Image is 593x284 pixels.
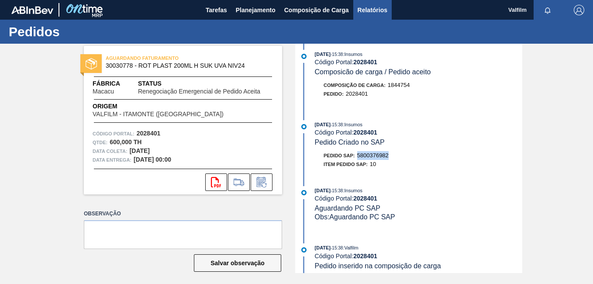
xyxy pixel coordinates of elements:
[343,188,362,193] span: : Insumos
[84,208,282,220] label: Observação
[357,152,389,159] span: 5800376982
[315,262,441,270] span: Pedido inserido na composição de carga
[358,5,387,15] span: Relatórios
[110,139,141,145] strong: 600,000 TH
[93,138,107,147] span: Qtde :
[346,90,368,97] span: 2028401
[301,124,307,129] img: atual
[205,173,227,191] div: Abrir arquivo PDF
[228,173,250,191] div: Ir para Composição de Carga
[93,88,114,95] span: Macacu
[331,188,343,193] span: - 15:38
[353,253,377,260] strong: 2028401
[315,59,522,66] div: Código Portal:
[353,195,377,202] strong: 2028401
[301,247,307,253] img: atual
[93,79,138,88] span: Fábrica
[11,6,53,14] img: TNhmsLtSVTkK8tSr43FrP2fwEKptu5GPRR3wAAAABJRU5ErkJggg==
[315,253,522,260] div: Código Portal:
[138,88,260,95] span: Renegociação Emergencial de Pedido Aceita
[93,156,131,164] span: Data entrega:
[206,5,227,15] span: Tarefas
[388,82,410,88] span: 1844754
[284,5,349,15] span: Composição de Carga
[315,122,331,127] span: [DATE]
[93,111,224,118] span: VALFILM - ITAMONTE ([GEOGRAPHIC_DATA])
[194,254,281,272] button: Salvar observação
[324,153,355,158] span: Pedido SAP:
[236,5,276,15] span: Planejamento
[315,68,431,76] span: Composicão de carga / Pedido aceito
[301,190,307,195] img: atual
[353,129,377,136] strong: 2028401
[343,245,358,250] span: : Valfilm
[106,54,228,62] span: AGUARDANDO FATURAMENTO
[315,52,331,57] span: [DATE]
[324,83,386,88] span: Composição de Carga :
[324,91,344,97] span: Pedido :
[343,122,362,127] span: : Insumos
[93,147,128,156] span: Data coleta:
[343,52,362,57] span: : Insumos
[331,122,343,127] span: - 15:38
[86,58,97,69] img: status
[93,102,248,111] span: Origem
[130,147,150,154] strong: [DATE]
[301,54,307,59] img: atual
[574,5,584,15] img: Logout
[315,245,331,250] span: [DATE]
[315,139,385,146] span: Pedido Criado no SAP
[315,195,522,202] div: Código Portal:
[93,129,134,138] span: Código Portal:
[315,204,380,212] span: Aguardando PC SAP
[251,173,272,191] div: Informar alteração no pedido
[137,130,161,137] strong: 2028401
[331,52,343,57] span: - 15:38
[370,161,376,167] span: 10
[534,4,562,16] button: Notificações
[353,59,377,66] strong: 2028401
[331,246,343,250] span: - 15:38
[138,79,273,88] span: Status
[9,27,164,37] h1: Pedidos
[324,162,368,167] span: Item pedido SAP:
[315,188,331,193] span: [DATE]
[134,156,171,163] strong: [DATE] 00:00
[315,213,395,221] span: Obs: Aguardando PC SAP
[106,62,264,69] span: 30030778 - ROT PLAST 200ML H SUK UVA NIV24
[315,129,522,136] div: Código Portal:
